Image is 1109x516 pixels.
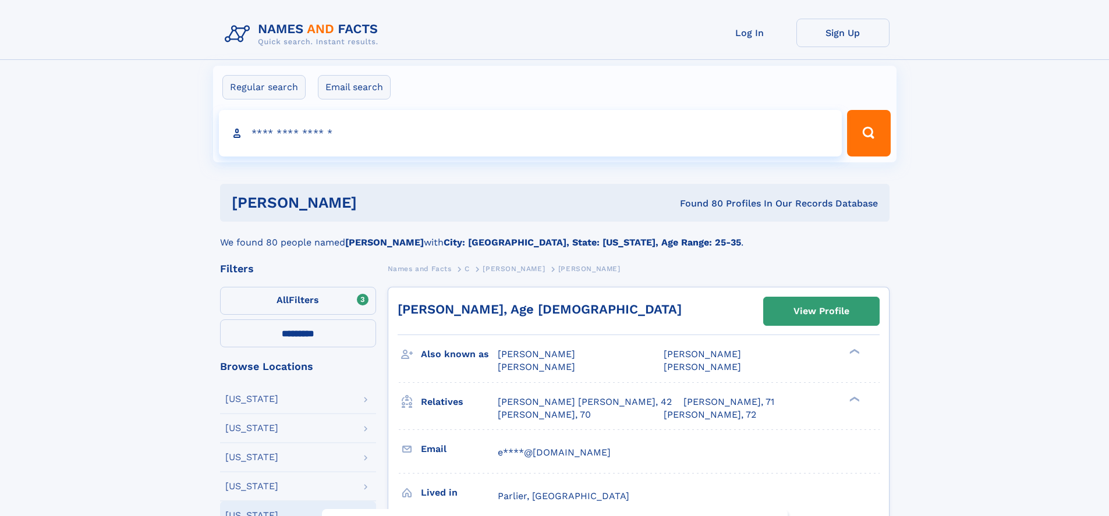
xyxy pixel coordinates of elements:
span: C [465,265,470,273]
div: Found 80 Profiles In Our Records Database [518,197,878,210]
span: [PERSON_NAME] [498,361,575,372]
h1: [PERSON_NAME] [232,195,519,210]
a: C [465,261,470,276]
span: [PERSON_NAME] [483,265,545,273]
span: [PERSON_NAME] [664,348,741,360]
h3: Relatives [421,392,498,412]
div: Browse Locations [220,361,376,372]
h3: Also known as [421,344,498,364]
span: All [277,294,289,305]
span: [PERSON_NAME] [498,348,575,360]
b: [PERSON_NAME] [345,237,424,248]
div: View Profile [793,298,849,325]
div: [US_STATE] [225,394,278,404]
a: [PERSON_NAME], Age [DEMOGRAPHIC_DATA] [398,302,682,316]
a: [PERSON_NAME], 72 [664,408,756,421]
a: Log In [703,19,796,47]
a: [PERSON_NAME] [PERSON_NAME], 42 [498,396,672,408]
div: ❯ [846,348,860,355]
img: Logo Names and Facts [220,19,388,50]
a: Names and Facts [388,261,452,276]
h3: Lived in [421,483,498,503]
h3: Email [421,439,498,459]
div: We found 80 people named with . [220,222,890,250]
label: Regular search [222,75,306,99]
a: [PERSON_NAME] [483,261,545,276]
label: Filters [220,287,376,315]
span: [PERSON_NAME] [664,361,741,372]
div: [US_STATE] [225,482,278,491]
span: Parlier, [GEOGRAPHIC_DATA] [498,490,629,501]
a: [PERSON_NAME], 71 [683,396,774,408]
div: [US_STATE] [225,424,278,433]
a: Sign Up [796,19,890,47]
div: ❯ [846,395,860,403]
button: Search Button [847,110,890,156]
input: search input [219,110,842,156]
span: [PERSON_NAME] [558,265,621,273]
div: Filters [220,264,376,274]
div: [US_STATE] [225,453,278,462]
b: City: [GEOGRAPHIC_DATA], State: [US_STATE], Age Range: 25-35 [444,237,741,248]
a: View Profile [764,297,879,325]
a: [PERSON_NAME], 70 [498,408,591,421]
label: Email search [318,75,391,99]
